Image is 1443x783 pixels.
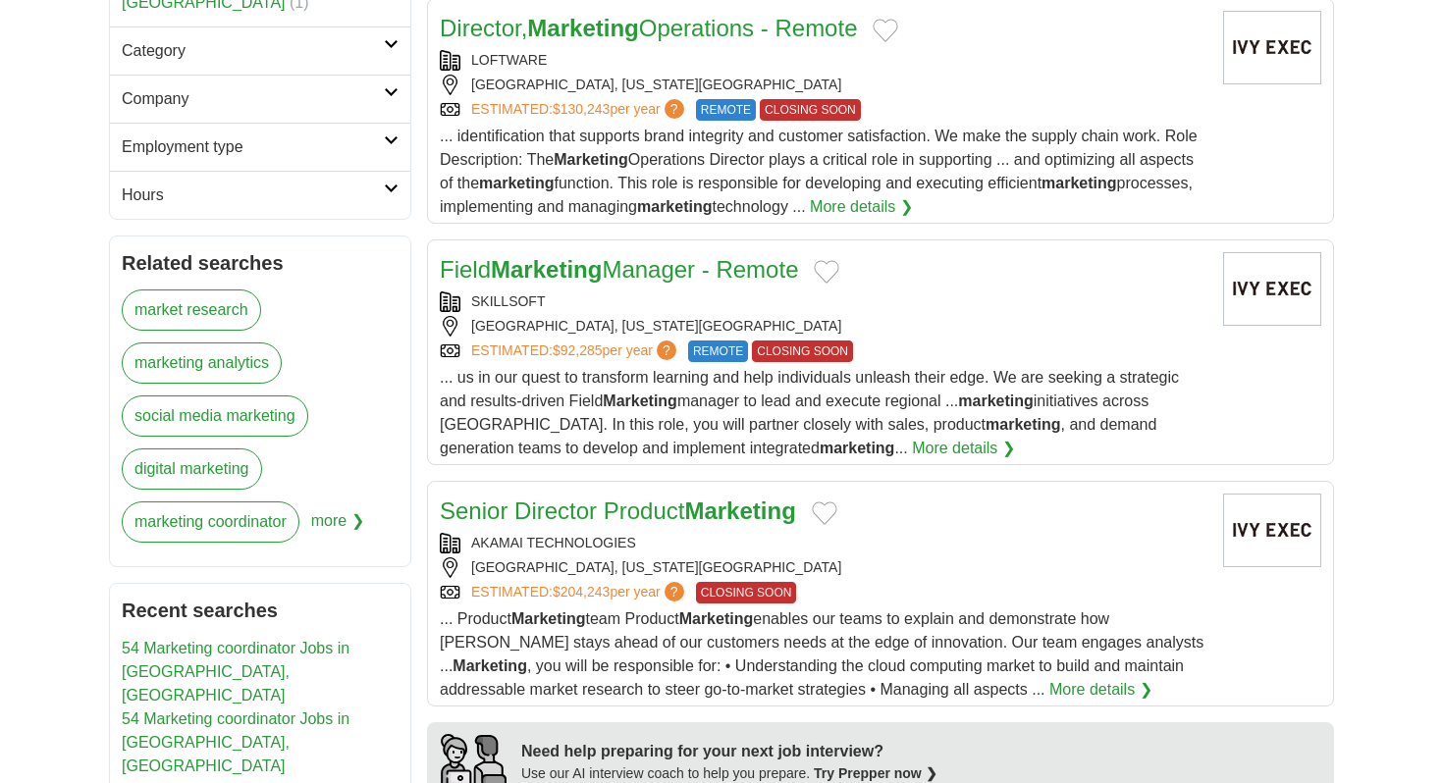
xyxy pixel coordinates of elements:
span: ? [665,582,684,601]
img: Company logo [1223,494,1321,567]
span: $130,243 [553,101,610,117]
span: REMOTE [688,340,748,362]
span: ... identification that supports brand integrity and customer satisfaction. We make the supply ch... [440,128,1198,215]
div: [GEOGRAPHIC_DATA], [US_STATE][GEOGRAPHIC_DATA] [440,557,1207,578]
a: 54 Marketing coordinator Jobs in [GEOGRAPHIC_DATA], [GEOGRAPHIC_DATA] [122,710,349,774]
span: ? [665,99,684,119]
span: $204,243 [553,584,610,600]
strong: marketing [986,416,1060,433]
a: FieldMarketingManager - Remote [440,256,798,283]
strong: marketing [820,440,894,456]
a: More details ❯ [912,437,1015,460]
span: $92,285 [553,342,603,358]
h2: Hours [122,183,384,207]
a: Director,MarketingOperations - Remote [440,15,857,41]
button: Add to favorite jobs [812,501,837,525]
h2: Recent searches [122,596,399,625]
a: More details ❯ [810,195,913,219]
a: market research [122,289,261,331]
strong: marketing [1042,175,1116,191]
span: CLOSING SOON [760,99,861,121]
div: Need help preparing for your next job interview? [521,740,937,763]
a: ESTIMATED:$130,243per year? [471,99,688,121]
span: ? [657,340,676,360]
strong: marketing [637,198,712,215]
strong: Marketing [684,497,795,524]
a: marketing coordinator [122,501,299,543]
a: Senior Director ProductMarketing [440,497,796,524]
div: AKAMAI TECHNOLOGIES [440,533,1207,553]
strong: marketing [479,175,554,191]
a: marketing analytics [122,342,282,384]
strong: Marketing [554,151,628,168]
a: Company [110,75,410,123]
button: Add to favorite jobs [873,19,898,42]
a: Category [110,26,410,75]
span: ... us in our quest to transform learning and help individuals unleash their edge. We are seeking... [440,369,1179,456]
span: ... Product team Product enables our teams to explain and demonstrate how [PERSON_NAME] stays ahe... [440,610,1203,698]
strong: marketing [958,392,1033,409]
a: 54 Marketing coordinator Jobs in [GEOGRAPHIC_DATA], [GEOGRAPHIC_DATA] [122,640,349,704]
span: REMOTE [696,99,756,121]
div: [GEOGRAPHIC_DATA], [US_STATE][GEOGRAPHIC_DATA] [440,316,1207,337]
button: Add to favorite jobs [814,260,839,284]
span: CLOSING SOON [696,582,797,603]
a: digital marketing [122,448,262,490]
strong: Marketing [453,657,527,674]
a: More details ❯ [1049,678,1152,702]
a: Employment type [110,123,410,171]
img: Company logo [1223,252,1321,326]
strong: Marketing [679,610,754,627]
a: social media marketing [122,395,308,437]
img: Company logo [1223,11,1321,84]
h2: Company [122,87,384,111]
strong: Marketing [527,15,638,41]
strong: Marketing [603,392,677,409]
a: ESTIMATED:$204,243per year? [471,582,688,603]
a: Try Prepper now ❯ [814,765,937,781]
h2: Related searches [122,248,399,278]
a: Hours [110,171,410,219]
div: LOFTWARE [440,50,1207,71]
div: [GEOGRAPHIC_DATA], [US_STATE][GEOGRAPHIC_DATA] [440,75,1207,95]
h2: Employment type [122,135,384,159]
h2: Category [122,39,384,63]
strong: Marketing [491,256,602,283]
span: CLOSING SOON [752,340,853,362]
span: more ❯ [311,501,364,554]
div: SKILLSOFT [440,291,1207,312]
strong: Marketing [511,610,586,627]
a: ESTIMATED:$92,285per year? [471,340,680,362]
